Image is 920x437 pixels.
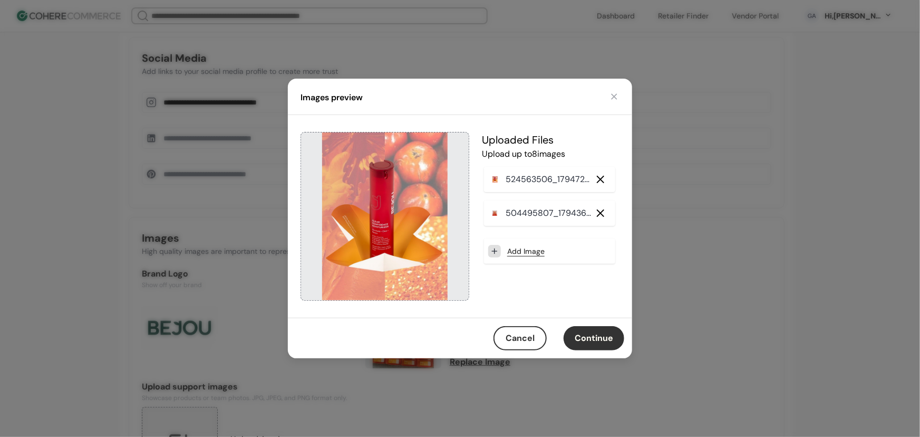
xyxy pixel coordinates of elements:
[506,173,592,186] p: 524563506_17947233893991771_5129697863869617951_n_1a49eb_.jpg
[493,326,547,350] button: Cancel
[482,132,617,148] h5: Uploaded File s
[301,91,363,104] h4: Images preview
[507,246,545,257] a: Add Image
[564,326,624,350] button: Continue
[506,207,592,220] p: 504495807_17943670004991771_4073365115067550395_n_b418b0_.jpg
[482,148,617,160] p: Upload up to 8 image s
